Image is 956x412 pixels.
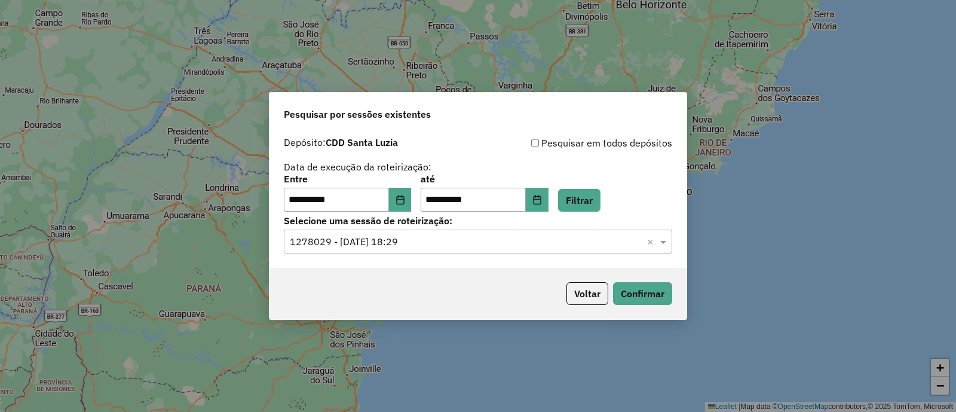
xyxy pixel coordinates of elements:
[558,189,600,212] button: Filtrar
[526,188,549,212] button: Choose Date
[478,136,672,150] div: Pesquisar em todos depósitos
[284,107,431,121] span: Pesquisar por sessões existentes
[566,282,608,305] button: Voltar
[284,172,411,186] label: Entre
[284,213,672,228] label: Selecione uma sessão de roteirização:
[613,282,672,305] button: Confirmar
[326,136,398,148] strong: CDD Santa Luzia
[284,160,431,174] label: Data de execução da roteirização:
[284,135,398,149] label: Depósito:
[421,172,548,186] label: até
[389,188,412,212] button: Choose Date
[647,234,657,249] span: Clear all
